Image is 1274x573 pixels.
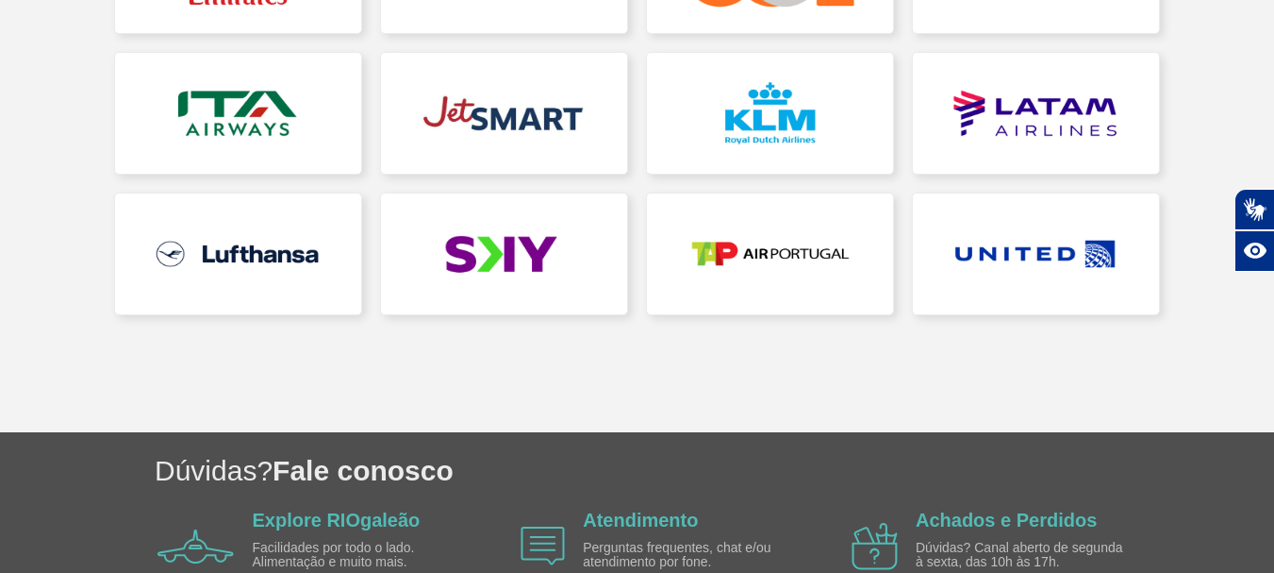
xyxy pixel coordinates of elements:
[916,510,1097,531] a: Achados e Perdidos
[852,523,898,570] img: airplane icon
[253,510,421,531] a: Explore RIOgaleão
[1234,230,1274,272] button: Abrir recursos assistivos.
[273,455,454,486] span: Fale conosco
[521,527,565,565] img: airplane icon
[916,541,1133,570] p: Dúvidas? Canal aberto de segunda à sexta, das 10h às 17h.
[157,530,234,564] img: airplane icon
[1234,189,1274,272] div: Plugin de acessibilidade da Hand Talk.
[583,510,698,531] a: Atendimento
[253,541,470,570] p: Facilidades por todo o lado. Alimentação e muito mais.
[155,451,1274,490] h1: Dúvidas?
[1234,189,1274,230] button: Abrir tradutor de língua de sinais.
[583,541,800,570] p: Perguntas frequentes, chat e/ou atendimento por fone.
